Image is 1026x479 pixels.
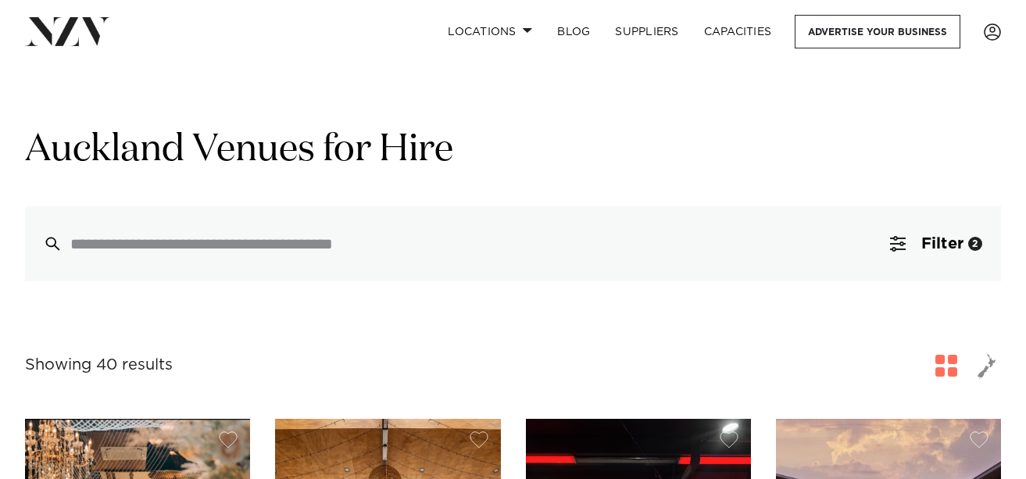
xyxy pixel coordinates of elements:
h1: Auckland Venues for Hire [25,126,1001,175]
img: nzv-logo.png [25,17,110,45]
div: 2 [968,237,982,251]
a: BLOG [545,15,602,48]
a: Advertise your business [795,15,960,48]
a: Capacities [692,15,785,48]
div: Showing 40 results [25,353,173,377]
a: Locations [435,15,545,48]
a: SUPPLIERS [602,15,691,48]
button: Filter2 [871,206,1001,281]
span: Filter [921,236,963,252]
